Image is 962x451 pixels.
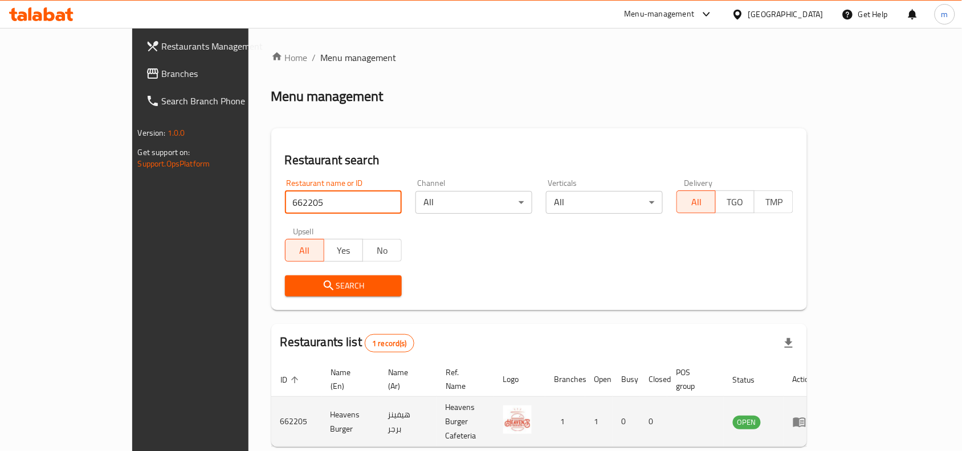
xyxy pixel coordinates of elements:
span: Yes [329,242,358,259]
span: Version: [138,125,166,140]
div: Export file [775,330,802,357]
th: Closed [640,362,667,397]
span: TMP [759,194,789,210]
nav: breadcrumb [271,51,808,64]
td: 1 [585,397,613,447]
img: Heavens Burger [503,405,532,434]
h2: Restaurant search [285,152,794,169]
td: 0 [640,397,667,447]
button: TGO [715,190,755,213]
a: Search Branch Phone [137,87,293,115]
span: Branches [162,67,284,80]
span: All [682,194,711,210]
div: All [415,191,532,214]
span: All [290,242,320,259]
button: Yes [324,239,363,262]
span: Get support on: [138,145,190,160]
div: Menu [793,415,814,429]
span: 1 record(s) [365,338,414,349]
button: All [285,239,324,262]
div: [GEOGRAPHIC_DATA] [748,8,824,21]
span: Search [294,279,393,293]
th: Busy [613,362,640,397]
input: Search for restaurant name or ID.. [285,191,402,214]
span: OPEN [733,416,761,429]
span: ID [280,373,302,387]
button: All [676,190,716,213]
span: 1.0.0 [168,125,185,140]
div: All [546,191,663,214]
span: Restaurants Management [162,39,284,53]
th: Open [585,362,613,397]
label: Delivery [684,179,713,187]
button: Search [285,275,402,296]
label: Upsell [293,227,314,235]
span: TGO [720,194,750,210]
table: enhanced table [271,362,823,447]
span: Name (Ar) [388,365,423,393]
h2: Restaurants list [280,334,414,352]
td: 1 [545,397,585,447]
div: Total records count [365,334,414,352]
th: Action [784,362,823,397]
td: Heavens Burger [321,397,379,447]
li: / [312,51,316,64]
span: Menu management [321,51,397,64]
span: m [941,8,948,21]
span: Ref. Name [446,365,480,393]
h2: Menu management [271,87,384,105]
th: Branches [545,362,585,397]
td: 0 [613,397,640,447]
a: Support.OpsPlatform [138,156,210,171]
span: POS group [676,365,710,393]
div: Menu-management [625,7,695,21]
td: هيفينز برجر [379,397,437,447]
span: No [368,242,397,259]
a: Branches [137,60,293,87]
button: TMP [754,190,793,213]
span: Status [733,373,770,387]
span: Name (En) [331,365,365,393]
button: No [362,239,402,262]
td: 662205 [271,397,321,447]
span: Search Branch Phone [162,94,284,108]
th: Logo [494,362,545,397]
td: Heavens Burger Cafeteria [437,397,494,447]
a: Restaurants Management [137,32,293,60]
